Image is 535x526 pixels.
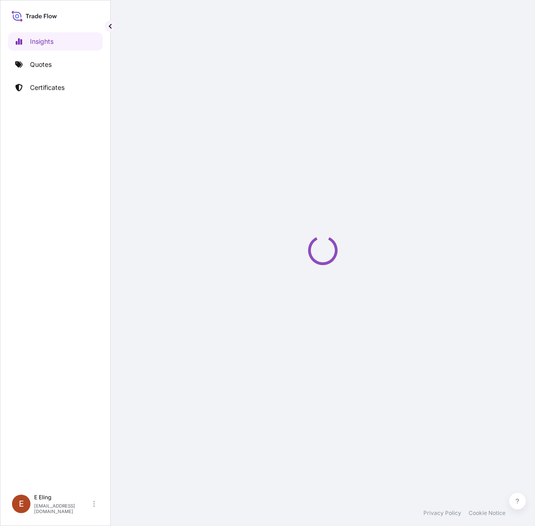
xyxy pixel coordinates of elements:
[423,509,461,517] a: Privacy Policy
[8,78,103,97] a: Certificates
[469,509,505,517] a: Cookie Notice
[34,494,91,501] p: E Eling
[19,499,24,508] span: E
[30,37,53,46] p: Insights
[30,83,65,92] p: Certificates
[8,32,103,51] a: Insights
[34,503,91,514] p: [EMAIL_ADDRESS][DOMAIN_NAME]
[30,60,52,69] p: Quotes
[8,55,103,74] a: Quotes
